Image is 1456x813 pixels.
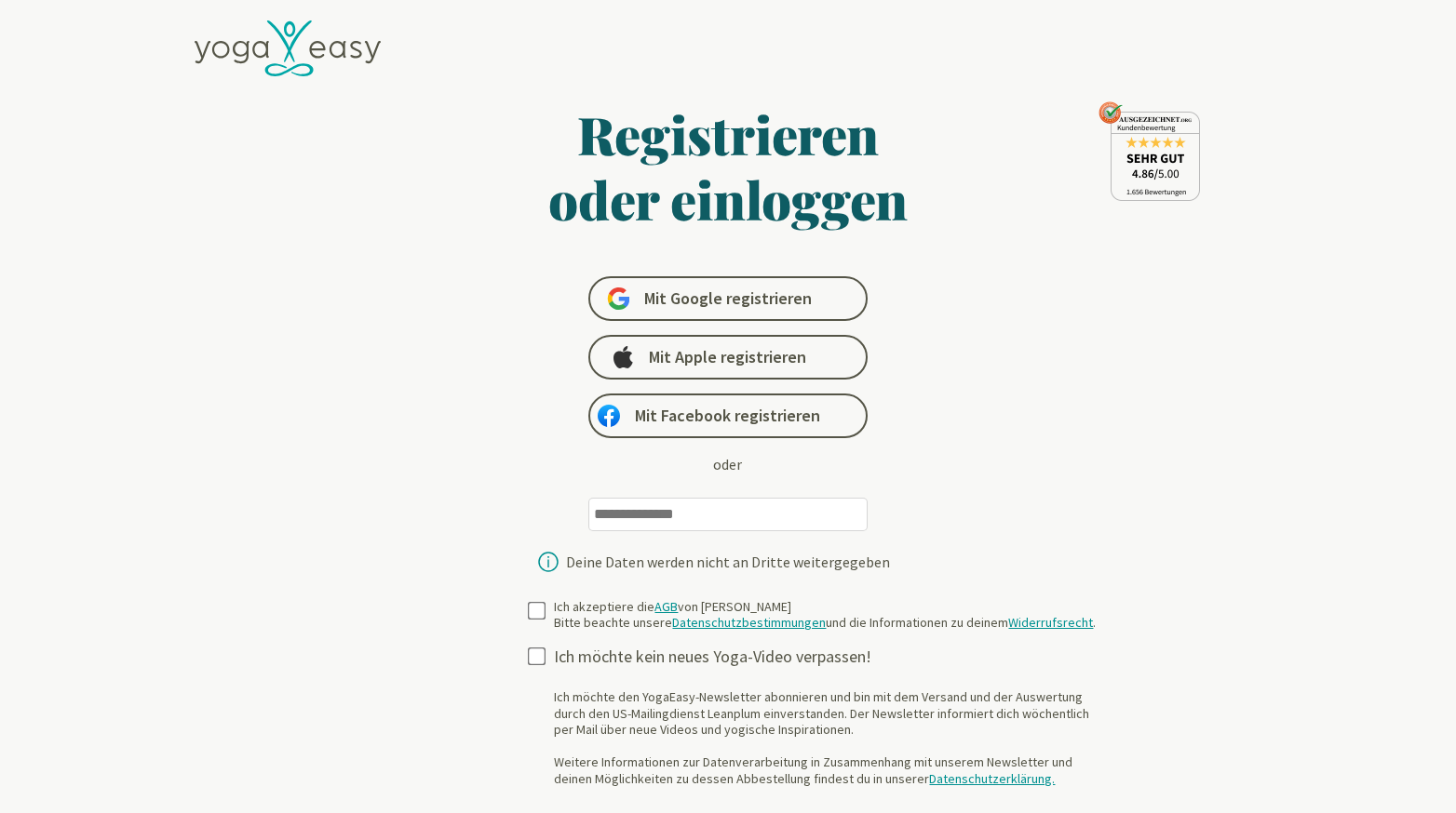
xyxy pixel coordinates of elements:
[649,346,806,368] span: Mit Apple registrieren
[929,770,1055,787] a: Datenschutzerklärung.
[566,554,890,569] div: Deine Daten werden nicht an Dritte weitergegeben
[368,101,1088,232] h1: Registrieren oder einloggen
[554,689,1111,787] div: Ich möchte den YogaEasy-Newsletter abonnieren und bin mit dem Versand und der Auswertung durch de...
[554,646,1111,668] div: Ich möchte kein neues Yoga-Video verpassen!
[1008,614,1093,631] a: Widerrufsrecht
[1099,101,1200,201] img: ausgezeichnet_seal.png
[644,287,812,310] span: Mit Google registrieren
[654,598,678,615] a: AGB
[588,393,868,438] a: Mit Facebook registrieren
[672,614,826,631] a: Datenschutzbestimmungen
[713,453,742,475] div: oder
[554,599,1096,632] div: Ich akzeptiere die von [PERSON_NAME] Bitte beachte unsere und die Informationen zu deinem .
[635,405,820,427] span: Mit Facebook registrieren
[588,335,868,380] a: Mit Apple registrieren
[588,276,868,321] a: Mit Google registrieren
